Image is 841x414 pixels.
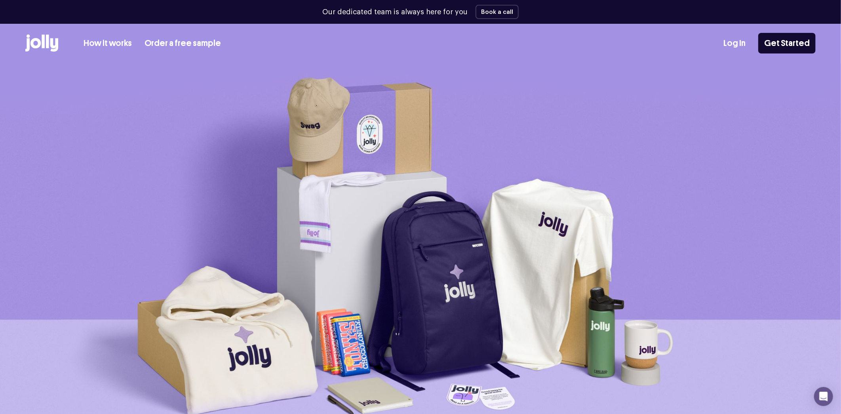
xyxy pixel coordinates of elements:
[814,387,833,406] div: Open Intercom Messenger
[723,37,746,50] a: Log In
[476,5,519,19] button: Book a call
[322,7,468,17] p: Our dedicated team is always here for you
[145,37,221,50] a: Order a free sample
[84,37,132,50] a: How it works
[758,33,816,53] a: Get Started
